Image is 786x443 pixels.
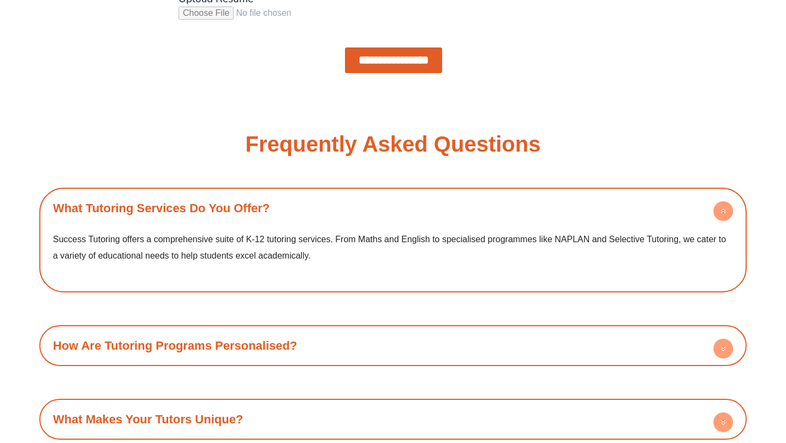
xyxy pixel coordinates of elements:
[599,320,786,443] iframe: Chat Widget
[53,235,726,260] span: Success Tutoring offers a comprehensive suite of K-12 tutoring services. From Maths and English t...
[53,201,270,215] a: What Tutoring Services Do You Offer?
[246,133,541,155] h3: Frequently Asked Questions
[45,331,741,361] h4: How Are Tutoring Programs Personalised?
[53,339,297,352] a: How Are Tutoring Programs Personalised?
[45,223,741,287] div: What Tutoring Services Do You Offer?
[53,412,243,426] a: What Makes Your Tutors Unique?
[45,404,741,434] h4: What Makes Your Tutors Unique?
[45,193,741,223] h4: What Tutoring Services Do You Offer?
